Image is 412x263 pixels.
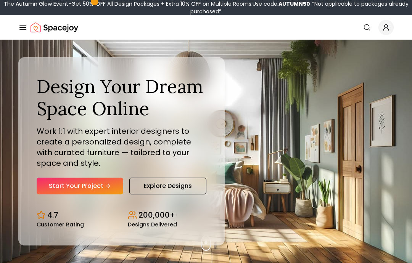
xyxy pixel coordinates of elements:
[128,222,177,227] small: Designs Delivered
[129,178,206,194] a: Explore Designs
[31,20,78,35] a: Spacejoy
[37,204,206,227] div: Design stats
[37,126,206,168] p: Work 1:1 with expert interior designers to create a personalized design, complete with curated fu...
[18,15,394,40] nav: Global
[31,20,78,35] img: Spacejoy Logo
[138,210,175,220] p: 200,000+
[37,222,84,227] small: Customer Rating
[47,210,58,220] p: 4.7
[37,75,206,119] h1: Design Your Dream Space Online
[37,178,123,194] a: Start Your Project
